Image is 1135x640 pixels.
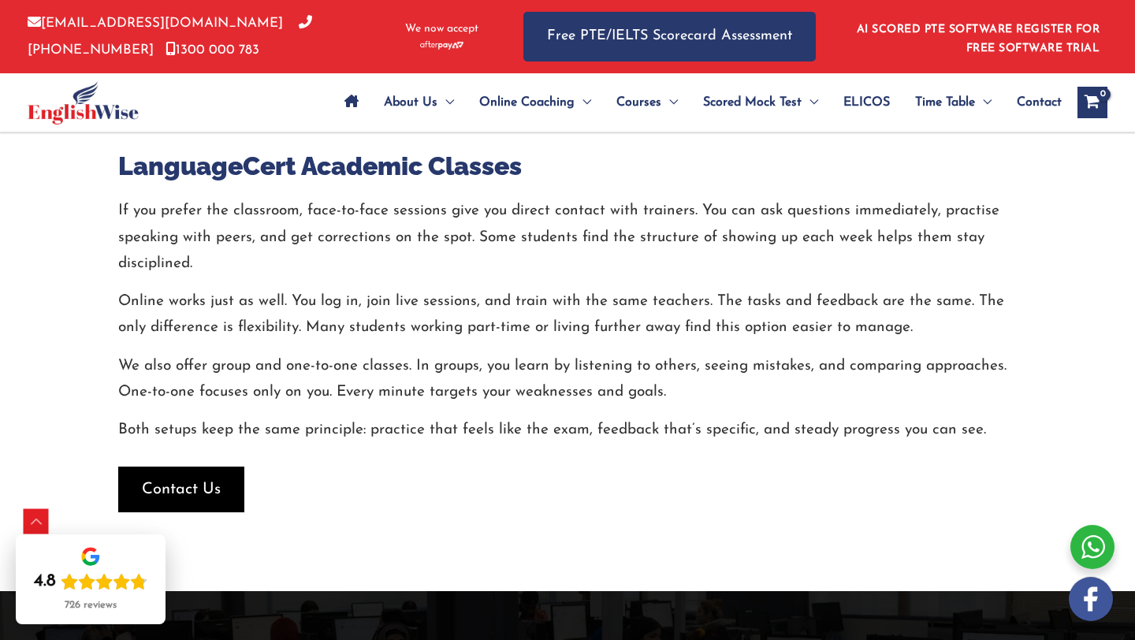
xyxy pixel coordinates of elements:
a: About UsMenu Toggle [371,75,467,130]
button: Contact Us [118,467,244,512]
div: 4.8 [34,571,56,593]
a: Contact [1004,75,1062,130]
span: Scored Mock Test [703,75,802,130]
a: [PHONE_NUMBER] [28,17,312,56]
img: white-facebook.png [1069,577,1113,621]
span: Contact [1017,75,1062,130]
h3: LanguageCert Academic Classes [118,150,1017,183]
span: Courses [616,75,661,130]
div: 726 reviews [65,599,117,612]
p: We also offer group and one-to-one classes. In groups, you learn by listening to others, seeing m... [118,353,1017,406]
div: Rating: 4.8 out of 5 [34,571,147,593]
a: CoursesMenu Toggle [604,75,690,130]
p: Both setups keep the same principle: practice that feels like the exam, feedback that’s specific,... [118,417,1017,443]
span: Menu Toggle [802,75,818,130]
nav: Site Navigation: Main Menu [332,75,1062,130]
span: Contact Us [142,478,221,500]
span: Menu Toggle [661,75,678,130]
a: AI SCORED PTE SOFTWARE REGISTER FOR FREE SOFTWARE TRIAL [857,24,1100,54]
aside: Header Widget 1 [847,11,1107,62]
img: cropped-ew-logo [28,81,139,125]
span: Menu Toggle [575,75,591,130]
span: Online Coaching [479,75,575,130]
span: Menu Toggle [437,75,454,130]
img: Afterpay-Logo [420,41,463,50]
a: View Shopping Cart, empty [1077,87,1107,118]
a: 1300 000 783 [166,43,259,57]
a: Online CoachingMenu Toggle [467,75,604,130]
a: [EMAIL_ADDRESS][DOMAIN_NAME] [28,17,283,30]
span: Time Table [915,75,975,130]
span: Menu Toggle [975,75,992,130]
span: About Us [384,75,437,130]
p: Online works just as well. You log in, join live sessions, and train with the same teachers. The ... [118,288,1017,341]
p: If you prefer the classroom, face-to-face sessions give you direct contact with trainers. You can... [118,198,1017,277]
a: Scored Mock TestMenu Toggle [690,75,831,130]
span: We now accept [405,21,478,37]
a: Time TableMenu Toggle [902,75,1004,130]
span: ELICOS [843,75,890,130]
a: ELICOS [831,75,902,130]
a: Free PTE/IELTS Scorecard Assessment [523,12,816,61]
